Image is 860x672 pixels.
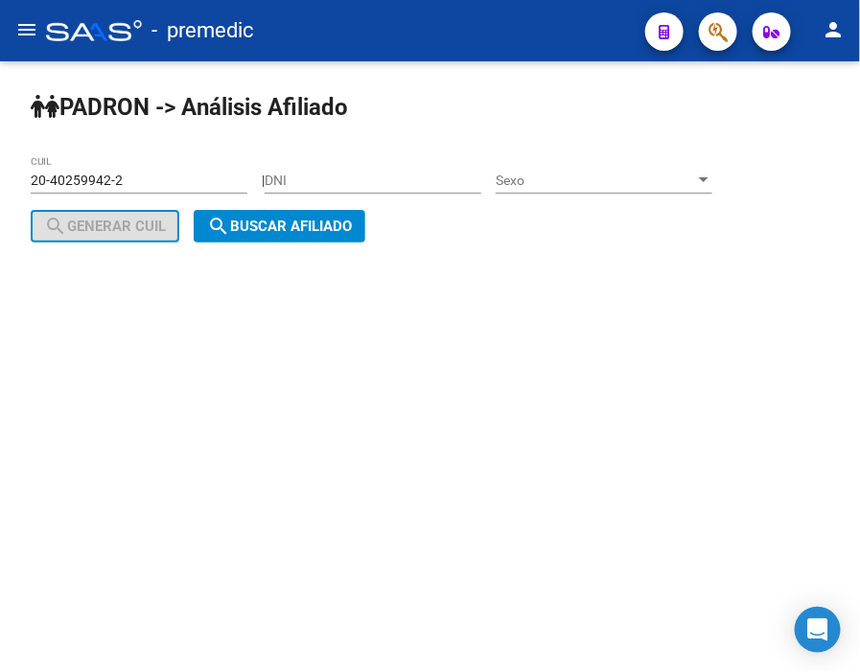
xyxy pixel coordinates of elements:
[822,18,845,41] mat-icon: person
[31,94,348,121] strong: PADRON -> Análisis Afiliado
[194,210,365,243] button: Buscar afiliado
[44,215,67,238] mat-icon: search
[151,10,254,52] span: - premedic
[31,173,727,235] div: |
[207,218,352,235] span: Buscar afiliado
[15,18,38,41] mat-icon: menu
[44,218,166,235] span: Generar CUIL
[207,215,230,238] mat-icon: search
[795,607,841,653] div: Open Intercom Messenger
[496,173,695,189] span: Sexo
[31,210,179,243] button: Generar CUIL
